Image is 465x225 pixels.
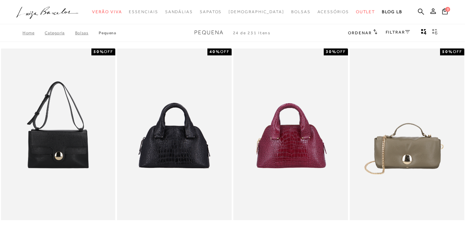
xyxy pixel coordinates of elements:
a: categoryNavScreenReaderText [92,6,122,18]
span: Verão Viva [92,9,122,14]
span: OFF [220,49,230,54]
a: Home [23,30,45,35]
a: Categoria [45,30,75,35]
a: categoryNavScreenReaderText [165,6,193,18]
strong: 30% [326,49,337,54]
span: BLOG LB [382,9,402,14]
a: BOLSA ESTRUTURADA COM ALÇA DE MÃO E CROSSBODY EM COURO CROCO MARSALA MÉDIA BOLSA ESTRUTURADA COM ... [234,49,347,219]
img: BOLSA PEQUENA EM COURO VERDE TOMILHO COM ALÇA DE MÃO [350,49,464,219]
img: BOLSA CROSSBODY EM COURO PRETO COM FECHAMENTO DE METAL MÉDIA [2,49,115,219]
button: gridText6Desc [430,28,440,37]
a: BOLSA ESTRUTURADA COM ALÇA DE MÃO E CROSSBODY EM COURO CROCO PRETO PEQUENA BOLSA ESTRUTURADA COM ... [118,49,231,219]
span: [DEMOGRAPHIC_DATA] [229,9,284,14]
span: Pequena [194,29,224,36]
span: Sandálias [165,9,193,14]
strong: 40% [209,49,220,54]
span: Acessórios [318,9,349,14]
a: categoryNavScreenReaderText [291,6,311,18]
span: Bolsas [291,9,311,14]
span: Outlet [356,9,375,14]
span: OFF [104,49,113,54]
span: Essenciais [129,9,158,14]
img: BOLSA ESTRUTURADA COM ALÇA DE MÃO E CROSSBODY EM COURO CROCO MARSALA MÉDIA [234,49,347,219]
a: Bolsas [75,30,99,35]
img: BOLSA ESTRUTURADA COM ALÇA DE MÃO E CROSSBODY EM COURO CROCO PRETO PEQUENA [118,49,231,219]
strong: 50% [93,49,104,54]
a: BOLSA PEQUENA EM COURO VERDE TOMILHO COM ALÇA DE MÃO BOLSA PEQUENA EM COURO VERDE TOMILHO COM ALÇ... [350,49,464,219]
button: Mostrar 4 produtos por linha [419,28,429,37]
a: noSubCategoriesText [229,6,284,18]
a: Pequena [99,30,116,35]
a: categoryNavScreenReaderText [318,6,349,18]
span: 24 de 231 itens [233,30,271,35]
a: categoryNavScreenReaderText [200,6,222,18]
a: BLOG LB [382,6,402,18]
span: 0 [445,7,450,12]
span: OFF [453,49,462,54]
strong: 50% [442,49,453,54]
button: 0 [440,8,450,17]
span: Sapatos [200,9,222,14]
a: categoryNavScreenReaderText [129,6,158,18]
span: OFF [337,49,346,54]
a: FILTRAR [386,30,410,35]
span: Ordenar [348,30,372,35]
a: categoryNavScreenReaderText [356,6,375,18]
a: BOLSA CROSSBODY EM COURO PRETO COM FECHAMENTO DE METAL MÉDIA BOLSA CROSSBODY EM COURO PRETO COM F... [2,49,115,219]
